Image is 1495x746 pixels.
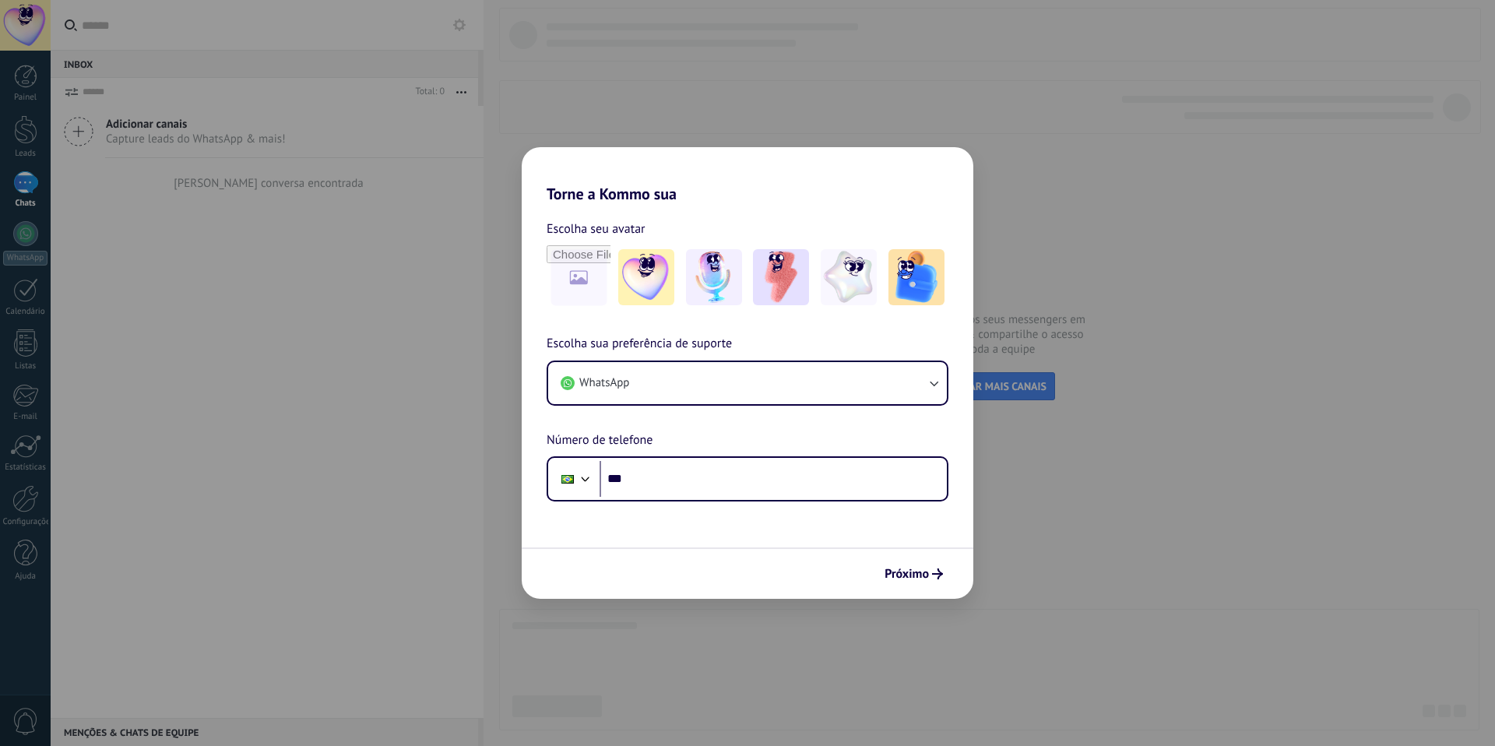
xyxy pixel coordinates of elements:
[618,249,674,305] img: -1.jpeg
[547,334,732,354] span: Escolha sua preferência de suporte
[885,568,929,579] span: Próximo
[753,249,809,305] img: -3.jpeg
[878,561,950,587] button: Próximo
[548,362,947,404] button: WhatsApp
[547,431,653,451] span: Número de telefone
[888,249,944,305] img: -5.jpeg
[821,249,877,305] img: -4.jpeg
[686,249,742,305] img: -2.jpeg
[522,147,973,203] h2: Torne a Kommo sua
[547,219,645,239] span: Escolha seu avatar
[579,375,629,391] span: WhatsApp
[553,463,582,495] div: Brazil: + 55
